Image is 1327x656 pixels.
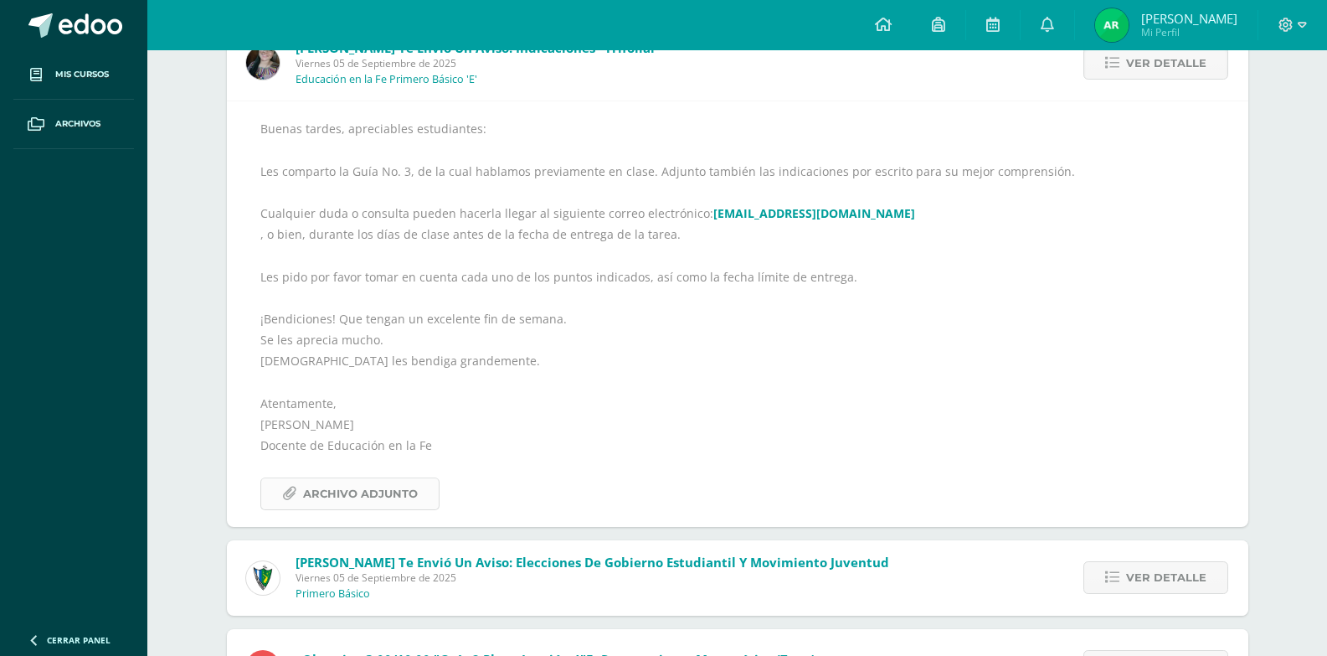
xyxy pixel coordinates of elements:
span: Viernes 05 de Septiembre de 2025 [296,56,662,70]
img: 8322e32a4062cfa8b237c59eedf4f548.png [246,46,280,80]
img: 9f174a157161b4ddbe12118a61fed988.png [246,561,280,595]
img: f9be7f22a6404b4052d7942012a20df2.png [1095,8,1129,42]
a: Mis cursos [13,50,134,100]
span: [PERSON_NAME] [1141,10,1237,27]
span: Cerrar panel [47,634,111,646]
span: Ver detalle [1126,562,1206,593]
a: Archivos [13,100,134,149]
div: Buenas tardes, apreciables estudiantes: Les comparto la Guía No. 3, de la cual hablamos previamen... [260,118,1215,509]
span: Viernes 05 de Septiembre de 2025 [296,571,889,585]
a: Archivo Adjunto [260,478,440,510]
p: Educación en la Fe Primero Básico 'E' [296,73,477,86]
span: Mis cursos [55,68,109,81]
a: [EMAIL_ADDRESS][DOMAIN_NAME] [713,205,915,221]
span: Archivos [55,117,100,131]
span: [PERSON_NAME] te envió un aviso: Elecciones de Gobierno Estudiantil y Movimiento Juventud [296,554,889,571]
p: Primero Básico [296,587,370,601]
span: Archivo Adjunto [303,478,418,509]
span: Ver detalle [1126,48,1206,79]
span: Mi Perfil [1141,25,1237,39]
